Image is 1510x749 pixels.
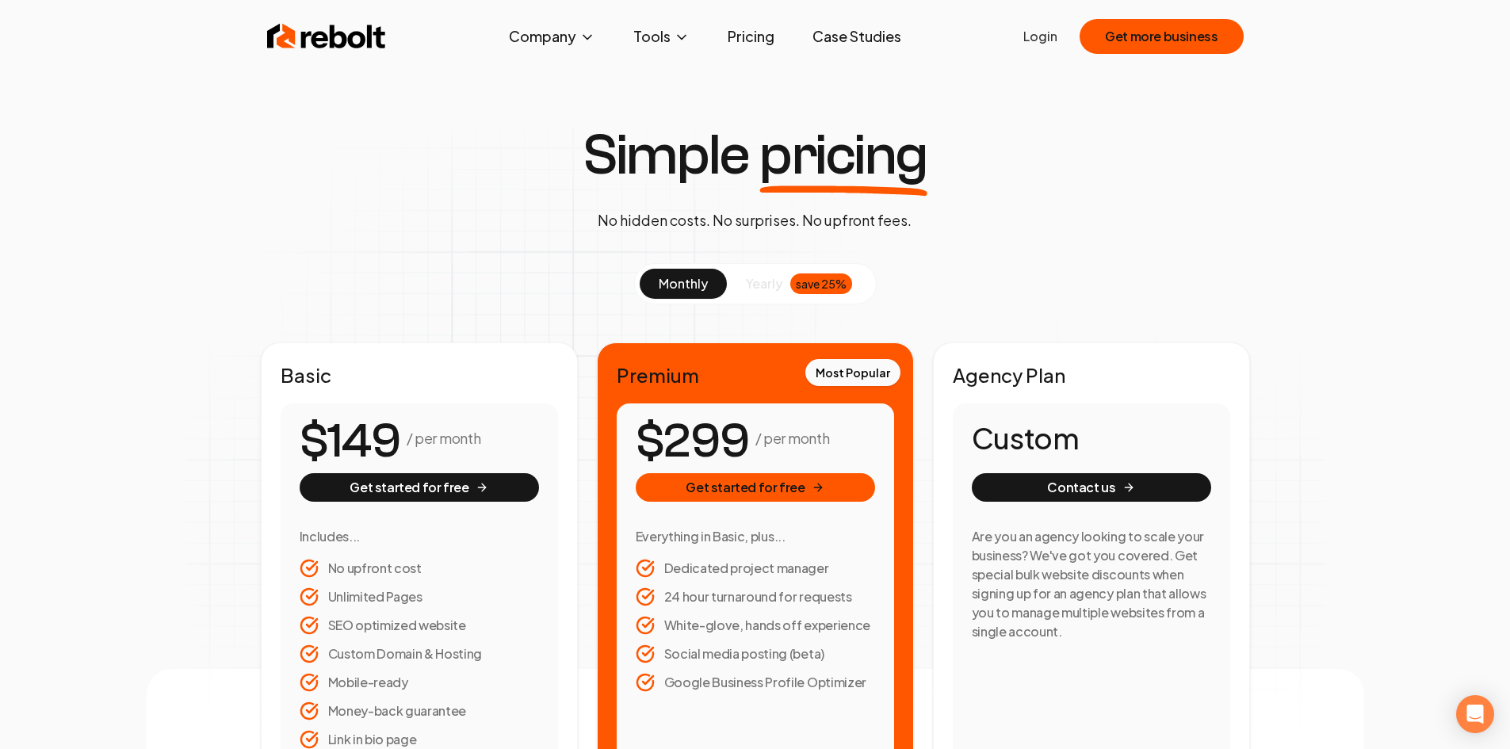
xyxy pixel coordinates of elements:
[636,616,875,635] li: White-glove, hands off experience
[407,427,480,449] p: / per month
[281,362,558,388] h2: Basic
[755,427,829,449] p: / per month
[659,275,708,292] span: monthly
[746,274,782,293] span: yearly
[617,362,894,388] h2: Premium
[759,127,927,184] span: pricing
[300,616,539,635] li: SEO optimized website
[636,644,875,663] li: Social media posting (beta)
[300,406,400,477] number-flow-react: $149
[621,21,702,52] button: Tools
[267,21,386,52] img: Rebolt Logo
[300,701,539,720] li: Money-back guarantee
[1080,19,1243,54] button: Get more business
[583,127,927,184] h1: Simple
[300,559,539,578] li: No upfront cost
[300,673,539,692] li: Mobile-ready
[636,406,749,477] number-flow-react: $299
[972,422,1211,454] h1: Custom
[790,273,852,294] div: save 25%
[598,209,912,231] p: No hidden costs. No surprises. No upfront fees.
[972,473,1211,502] button: Contact us
[636,527,875,546] h3: Everything in Basic, plus...
[636,473,875,502] button: Get started for free
[715,21,787,52] a: Pricing
[636,587,875,606] li: 24 hour turnaround for requests
[800,21,914,52] a: Case Studies
[300,587,539,606] li: Unlimited Pages
[640,269,727,299] button: monthly
[953,362,1230,388] h2: Agency Plan
[805,359,900,386] div: Most Popular
[1023,27,1057,46] a: Login
[972,527,1211,641] h3: Are you an agency looking to scale your business? We've got you covered. Get special bulk website...
[496,21,608,52] button: Company
[636,673,875,692] li: Google Business Profile Optimizer
[300,473,539,502] button: Get started for free
[1456,695,1494,733] div: Open Intercom Messenger
[300,527,539,546] h3: Includes...
[300,730,539,749] li: Link in bio page
[727,269,871,299] button: yearlysave 25%
[300,644,539,663] li: Custom Domain & Hosting
[636,559,875,578] li: Dedicated project manager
